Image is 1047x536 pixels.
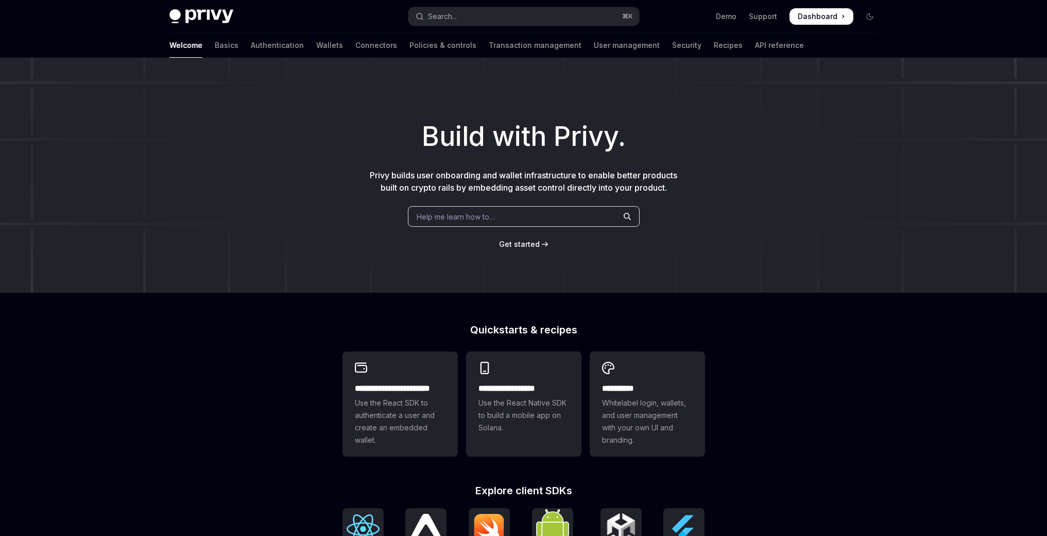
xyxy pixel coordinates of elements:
[408,7,639,26] button: Open search
[862,8,878,25] button: Toggle dark mode
[251,33,304,58] a: Authentication
[602,397,693,446] span: Whitelabel login, wallets, and user management with your own UI and branding.
[466,351,581,457] a: **** **** **** ***Use the React Native SDK to build a mobile app on Solana.
[409,33,476,58] a: Policies & controls
[428,10,457,23] div: Search...
[789,8,853,25] a: Dashboard
[342,325,705,335] h2: Quickstarts & recipes
[316,33,343,58] a: Wallets
[755,33,804,58] a: API reference
[499,240,540,248] span: Get started
[714,33,743,58] a: Recipes
[798,11,837,22] span: Dashboard
[342,485,705,496] h2: Explore client SDKs
[169,33,202,58] a: Welcome
[489,33,581,58] a: Transaction management
[370,170,677,193] span: Privy builds user onboarding and wallet infrastructure to enable better products built on crypto ...
[499,239,540,249] a: Get started
[622,12,633,21] span: ⌘ K
[478,397,569,434] span: Use the React Native SDK to build a mobile app on Solana.
[749,11,777,22] a: Support
[16,116,1031,157] h1: Build with Privy.
[672,33,701,58] a: Security
[355,397,445,446] span: Use the React SDK to authenticate a user and create an embedded wallet.
[594,33,660,58] a: User management
[590,351,705,457] a: **** *****Whitelabel login, wallets, and user management with your own UI and branding.
[355,33,397,58] a: Connectors
[716,11,736,22] a: Demo
[215,33,238,58] a: Basics
[169,9,233,24] img: dark logo
[417,211,495,222] span: Help me learn how to…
